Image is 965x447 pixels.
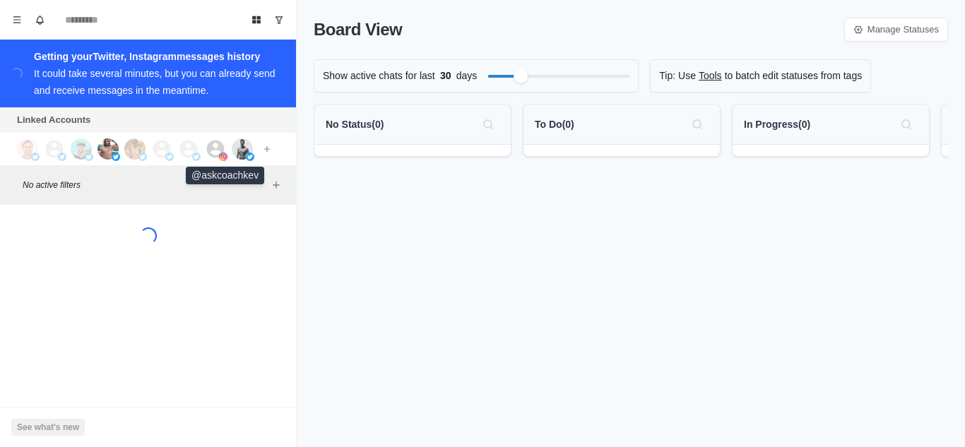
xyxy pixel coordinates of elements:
img: picture [124,138,146,160]
img: picture [112,153,120,161]
img: picture [97,138,119,160]
div: It could take several minutes, but you can already send and receive messages in the meantime. [34,68,276,96]
p: No Status ( 0 ) [326,117,384,132]
a: Tools [699,68,722,83]
img: picture [71,138,92,160]
button: Menu [6,8,28,31]
button: Board View [245,8,268,31]
img: picture [246,153,254,161]
button: Show unread conversations [268,8,290,31]
div: Filter by activity days [514,69,528,83]
button: Search [686,113,709,136]
button: Search [895,113,918,136]
img: picture [165,153,174,161]
p: days [456,68,478,83]
a: Manage Statuses [844,18,948,42]
button: See what's new [11,419,85,436]
button: Notifications [28,8,51,31]
p: Tip: Use [659,68,696,83]
p: Board View [314,17,402,42]
img: picture [138,153,147,161]
div: Getting your Twitter, Instagram messages history [34,48,279,65]
button: Search [477,113,499,136]
p: In Progress ( 0 ) [744,117,810,132]
img: picture [232,138,253,160]
img: picture [17,138,38,160]
p: Show active chats for last [323,68,435,83]
img: picture [85,153,93,161]
span: 30 [435,68,456,83]
img: picture [31,153,40,161]
img: picture [58,153,66,161]
button: Add filters [268,177,285,193]
p: to batch edit statuses from tags [725,68,863,83]
img: picture [219,153,227,161]
p: Linked Accounts [17,113,90,127]
p: To Do ( 0 ) [535,117,574,132]
button: Add account [259,141,276,157]
img: picture [192,153,201,161]
p: No active filters [23,179,268,191]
